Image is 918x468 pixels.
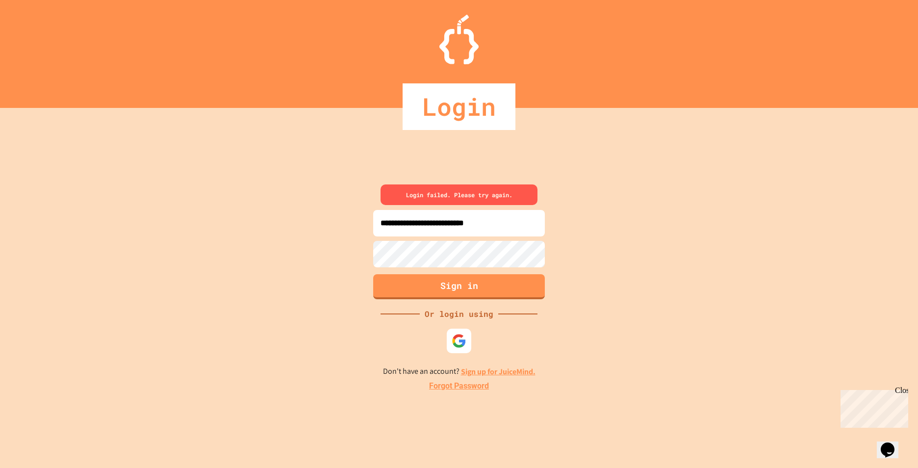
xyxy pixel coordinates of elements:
div: Login failed. Please try again. [381,184,537,205]
a: Sign up for JuiceMind. [461,366,535,377]
div: Or login using [420,308,498,320]
div: Chat with us now!Close [4,4,68,62]
button: Sign in [373,274,545,299]
img: Logo.svg [439,15,479,64]
p: Don't have an account? [383,365,535,378]
iframe: chat widget [877,429,908,458]
iframe: chat widget [837,386,908,428]
img: google-icon.svg [452,334,466,348]
div: Login [403,83,515,130]
a: Forgot Password [429,380,489,392]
